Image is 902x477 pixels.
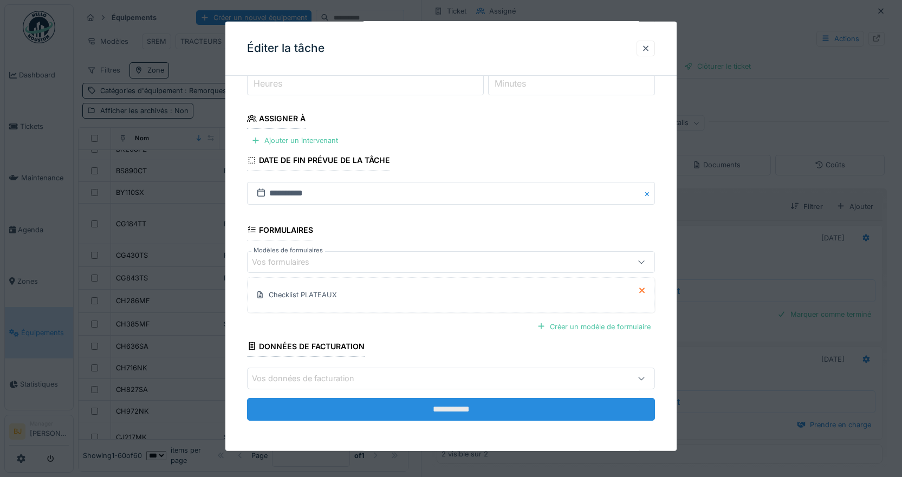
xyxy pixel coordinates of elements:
div: Assigner à [247,110,306,129]
div: Formulaires [247,221,313,240]
div: Ajouter un intervenant [247,133,342,148]
div: Vos formulaires [252,256,325,267]
div: Vos données de facturation [252,373,369,384]
label: Modèles de formulaires [251,245,325,254]
h3: Éditer la tâche [247,42,325,55]
button: Close [643,181,655,204]
label: Heures [251,77,284,90]
label: Minutes [492,77,528,90]
div: Créer un modèle de formulaire [533,319,655,334]
div: Checklist PLATEAUX [269,290,337,300]
div: Données de facturation [247,338,365,356]
div: Date de fin prévue de la tâche [247,152,390,171]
